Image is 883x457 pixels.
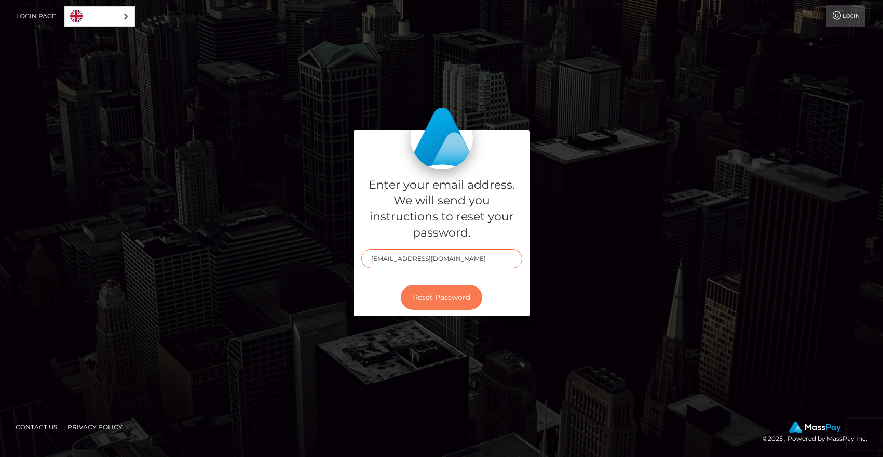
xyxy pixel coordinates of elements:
[401,285,482,310] button: Reset Password
[826,5,865,27] a: Login
[64,6,135,27] aside: Language selected: English
[63,419,127,435] a: Privacy Policy
[763,422,875,445] div: © 2025 , Powered by MassPay Inc.
[361,177,522,241] h5: Enter your email address. We will send you instructions to reset your password.
[65,7,134,26] a: English
[16,5,56,27] a: Login Page
[361,249,522,268] input: E-mail...
[789,422,841,433] img: MassPay
[11,419,61,435] a: Contact Us
[64,6,135,27] div: Language
[411,107,473,169] img: MassPay Login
